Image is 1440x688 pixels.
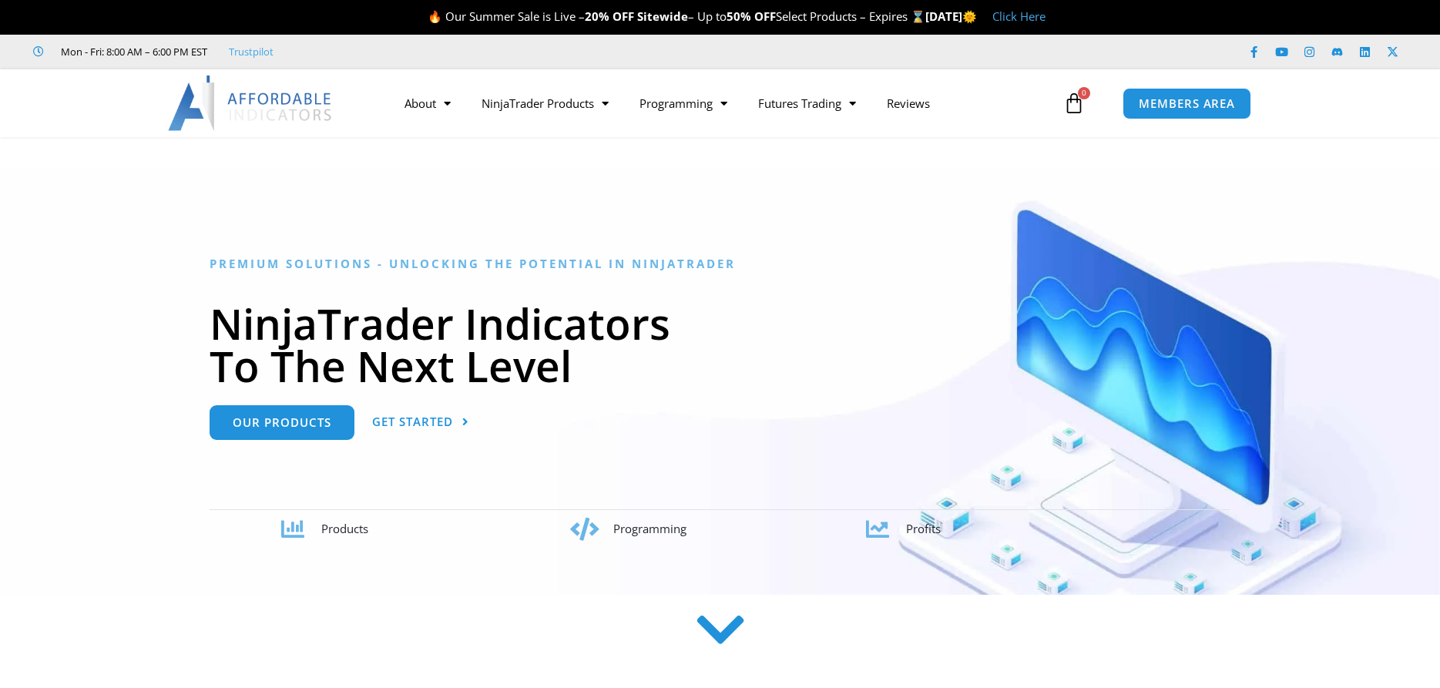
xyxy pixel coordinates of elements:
[389,86,466,121] a: About
[613,521,686,536] span: Programming
[389,86,1059,121] nav: Menu
[372,416,453,428] span: Get Started
[372,405,469,440] a: Get Started
[1040,81,1108,126] a: 0
[1139,98,1235,109] span: MEMBERS AREA
[210,302,1230,387] h1: NinjaTrader Indicators To The Next Level
[321,521,368,536] span: Products
[637,8,688,24] strong: Sitewide
[727,8,776,24] strong: 50% OFF
[992,8,1046,24] a: Click Here
[168,76,334,131] img: LogoAI | Affordable Indicators – NinjaTrader
[1123,88,1251,119] a: MEMBERS AREA
[57,42,207,61] span: Mon - Fri: 8:00 AM – 6:00 PM EST
[466,86,624,121] a: NinjaTrader Products
[229,42,274,61] a: Trustpilot
[962,8,977,24] span: 🌞
[871,86,945,121] a: Reviews
[624,86,743,121] a: Programming
[428,8,925,24] span: 🔥 Our Summer Sale is Live – – Up to Select Products – Expires ⌛
[210,405,354,440] a: Our Products
[585,8,634,24] strong: 20% OFF
[1078,87,1090,99] span: 0
[233,417,331,428] span: Our Products
[210,257,1230,271] h6: Premium Solutions - Unlocking the Potential in NinjaTrader
[743,86,871,121] a: Futures Trading
[925,8,977,24] strong: [DATE]
[906,521,941,536] span: Profits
